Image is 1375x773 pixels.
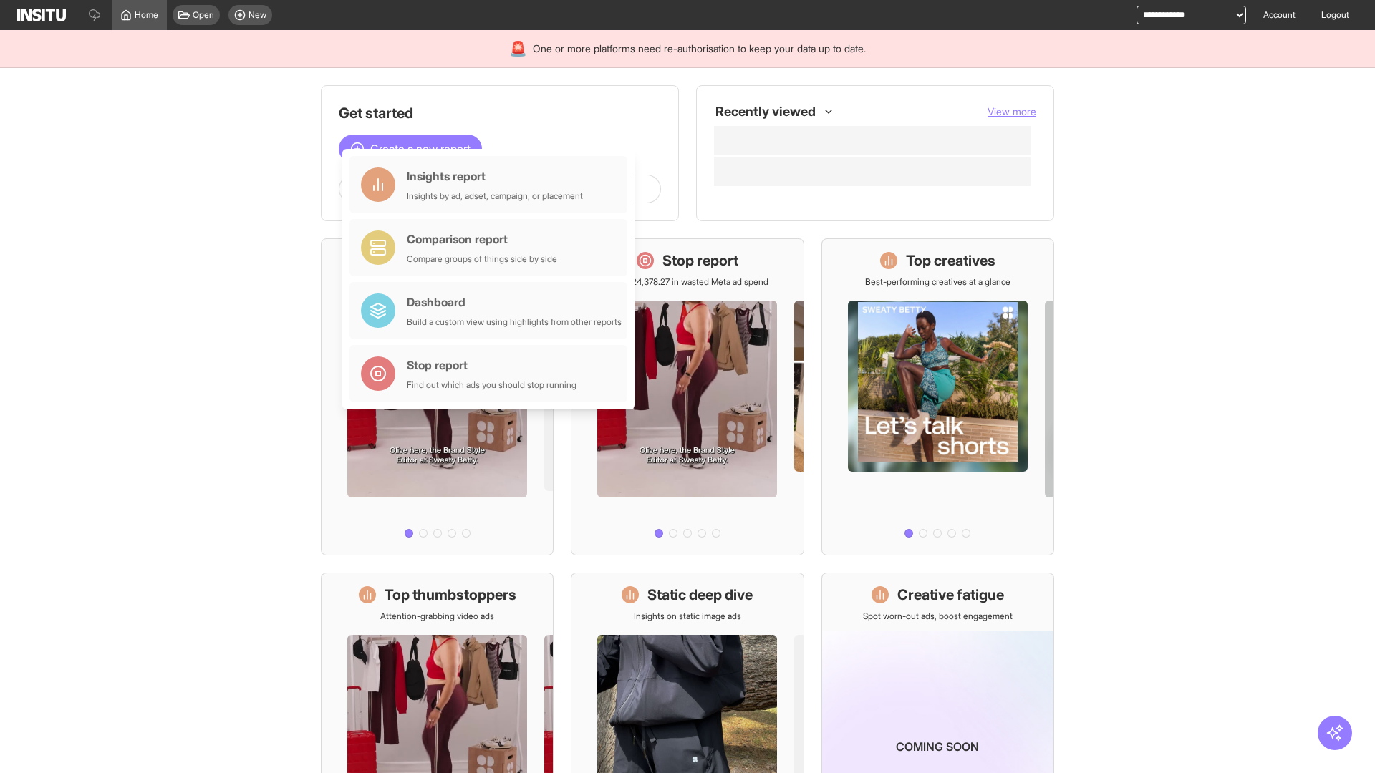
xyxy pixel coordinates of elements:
img: Logo [17,9,66,21]
h1: Static deep dive [647,585,753,605]
div: Stop report [407,356,576,374]
div: Insights report [407,167,583,185]
p: Best-performing creatives at a glance [865,276,1010,288]
div: Dashboard [407,293,622,311]
a: Stop reportSave £24,378.27 in wasted Meta ad spend [571,238,804,555]
p: Save £24,378.27 in wasted Meta ad spend [606,276,768,288]
p: Insights on static image ads [634,611,741,622]
span: Home [135,9,158,21]
div: Find out which ads you should stop running [407,379,576,391]
p: Attention-grabbing video ads [380,611,494,622]
h1: Top creatives [906,251,995,271]
a: What's live nowSee all active ads instantly [321,238,554,555]
button: Create a new report [339,135,482,163]
a: Top creativesBest-performing creatives at a glance [821,238,1054,555]
div: Insights by ad, adset, campaign, or placement [407,190,583,202]
span: Create a new report [370,140,471,157]
div: Compare groups of things side by side [407,253,557,265]
div: Comparison report [407,230,557,248]
span: New [249,9,266,21]
h1: Top thumbstoppers [385,585,516,605]
button: View more [988,104,1036,119]
h1: Get started [339,103,661,123]
span: Open [193,9,214,21]
span: One or more platforms need re-authorisation to keep your data up to date. [533,42,866,56]
div: Build a custom view using highlights from other reports [407,316,622,328]
span: View more [988,105,1036,117]
h1: Stop report [662,251,738,271]
div: 🚨 [509,39,527,59]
